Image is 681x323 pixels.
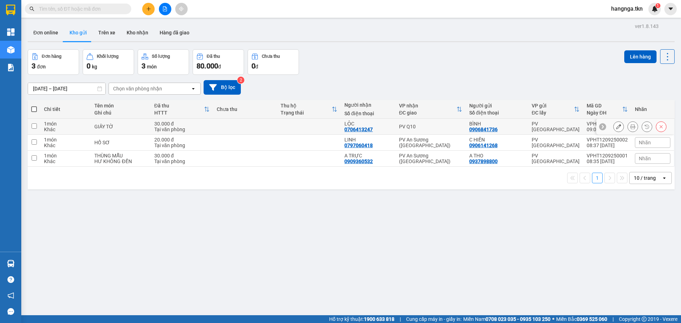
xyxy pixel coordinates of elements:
[344,121,392,127] div: LỘC
[113,85,162,92] div: Chọn văn phòng nhận
[399,153,462,164] div: PV An Sương ([GEOGRAPHIC_DATA])
[587,137,628,143] div: VPHT1209250002
[37,64,46,69] span: đơn
[94,110,147,116] div: Ghi chú
[528,100,583,119] th: Toggle SortBy
[364,316,394,322] strong: 1900 633 818
[7,64,15,71] img: solution-icon
[587,127,628,132] div: 09:01 [DATE]
[587,110,622,116] div: Ngày ĐH
[218,64,221,69] span: đ
[7,46,15,54] img: warehouse-icon
[138,49,189,75] button: Số lượng3món
[552,318,554,321] span: ⚪️
[179,6,184,11] span: aim
[42,54,61,59] div: Đơn hàng
[87,62,90,70] span: 0
[587,103,622,108] div: Mã GD
[592,173,603,183] button: 1
[154,158,210,164] div: Tại văn phòng
[9,51,106,75] b: GỬI : PV [GEOGRAPHIC_DATA]
[66,26,297,35] li: Hotline: 1900 8153
[152,54,170,59] div: Số lượng
[44,158,87,164] div: Khác
[64,24,93,41] button: Kho gửi
[281,103,332,108] div: Thu hộ
[668,6,674,12] span: caret-down
[6,5,15,15] img: logo-vxr
[248,49,299,75] button: Chưa thu0đ
[469,137,525,143] div: C HIỀN
[635,22,659,30] div: ver 1.8.143
[344,153,392,158] div: A TRỰC
[255,64,258,69] span: đ
[577,316,607,322] strong: 0369 525 060
[344,111,392,116] div: Số điện thoại
[652,6,658,12] img: icon-new-feature
[532,153,580,164] div: PV [GEOGRAPHIC_DATA]
[151,100,213,119] th: Toggle SortBy
[9,9,44,44] img: logo.jpg
[142,62,145,70] span: 3
[661,175,667,181] svg: open
[395,100,466,119] th: Toggle SortBy
[463,315,550,323] span: Miền Nam
[154,143,210,148] div: Tại văn phòng
[237,77,244,84] sup: 2
[486,316,550,322] strong: 0708 023 035 - 0935 103 250
[159,3,171,15] button: file-add
[639,156,651,161] span: Nhãn
[92,64,97,69] span: kg
[7,276,14,283] span: question-circle
[28,24,64,41] button: Đơn online
[344,143,373,148] div: 0797060418
[634,174,656,182] div: 10 / trang
[400,315,401,323] span: |
[175,3,188,15] button: aim
[639,140,651,145] span: Nhãn
[469,143,498,148] div: 0906141268
[605,4,648,13] span: hangnga.tkn
[93,24,121,41] button: Trên xe
[28,49,79,75] button: Đơn hàng3đơn
[66,17,297,26] li: [STREET_ADDRESS][PERSON_NAME]. [GEOGRAPHIC_DATA], Tỉnh [GEOGRAPHIC_DATA]
[162,6,167,11] span: file-add
[532,110,574,116] div: ĐC lấy
[469,158,498,164] div: 0937898800
[94,158,147,164] div: HƯ KHÔNG ĐỀN
[154,110,204,116] div: HTTT
[121,24,154,41] button: Kho nhận
[344,137,392,143] div: LINH
[190,86,196,91] svg: open
[147,64,157,69] span: món
[469,153,525,158] div: A THO
[154,127,210,132] div: Tại văn phòng
[399,110,456,116] div: ĐC giao
[94,140,147,145] div: HỒ SƠ
[587,121,628,127] div: VPHT1209250003
[29,6,34,11] span: search
[146,6,151,11] span: plus
[532,137,580,148] div: PV [GEOGRAPHIC_DATA]
[655,3,660,8] sup: 1
[532,121,580,132] div: PV [GEOGRAPHIC_DATA]
[154,103,204,108] div: Đã thu
[154,121,210,127] div: 30.000 đ
[262,54,280,59] div: Chưa thu
[399,103,456,108] div: VP nhận
[154,24,195,41] button: Hàng đã giao
[399,137,462,148] div: PV An Sương ([GEOGRAPHIC_DATA])
[44,127,87,132] div: Khác
[344,127,373,132] div: 0706413247
[635,106,670,112] div: Nhãn
[193,49,244,75] button: Đã thu80.000đ
[583,100,631,119] th: Toggle SortBy
[217,106,273,112] div: Chưa thu
[196,62,218,70] span: 80.000
[469,127,498,132] div: 0906841736
[469,121,525,127] div: BÌNH
[44,121,87,127] div: 1 món
[642,317,647,322] span: copyright
[94,103,147,108] div: Tên món
[399,124,462,129] div: PV Q10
